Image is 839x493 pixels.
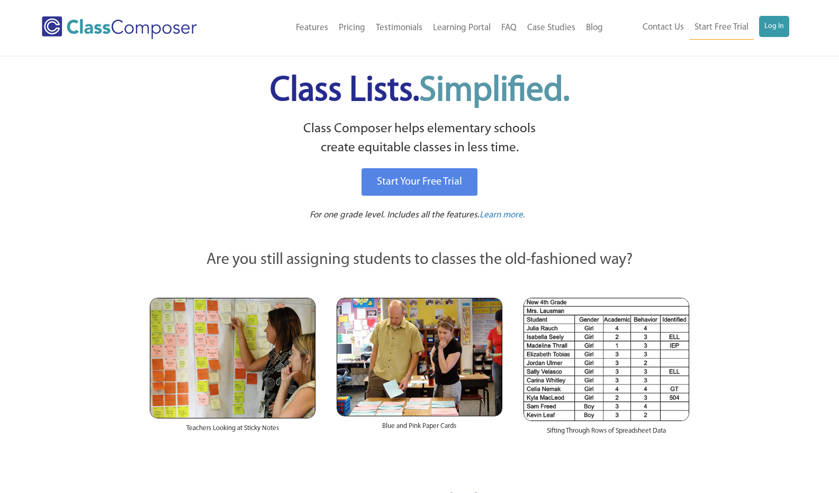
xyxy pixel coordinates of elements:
[371,16,428,40] a: Testimonials
[362,168,477,196] a: Start Your Free Trial
[608,16,789,40] nav: Header Menu
[337,416,502,442] div: Blue and Pink Paper Cards
[419,74,570,108] span: Simplified.
[522,16,581,40] a: Case Studies
[637,16,689,39] a: Contact Us
[337,298,502,416] img: Blue and Pink Paper Cards
[291,16,333,40] a: Features
[377,177,462,187] span: Start Your Free Trial
[270,74,570,108] span: Class Lists.
[480,209,525,222] a: Learn more.
[524,298,689,421] img: Spreadsheets
[239,16,608,40] nav: Header Menu
[148,120,691,158] p: Class Composer helps elementary schools create equitable classes in less time.
[333,16,371,40] a: Pricing
[150,298,315,418] img: Teachers Looking at Sticky Notes
[759,16,789,37] a: Log In
[524,421,689,446] div: Sifting Through Rows of Spreadsheet Data
[480,211,525,220] span: Learn more.
[428,16,496,40] a: Learning Portal
[150,418,315,444] div: Teachers Looking at Sticky Notes
[150,249,690,272] p: Are you still assigning students to classes the old-fashioned way?
[689,16,754,40] a: Start Free Trial
[496,16,522,40] a: FAQ
[42,16,197,39] img: Class Composer
[581,16,608,40] a: Blog
[310,211,480,220] span: For one grade level. Includes all the features.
